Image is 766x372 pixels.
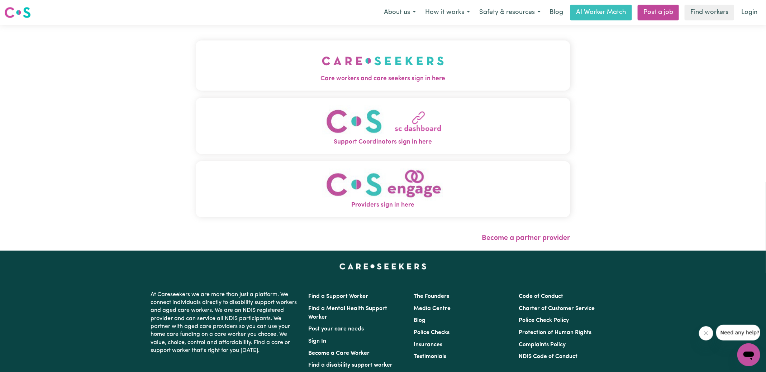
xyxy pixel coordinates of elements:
a: Complaints Policy [519,342,566,348]
span: Support Coordinators sign in here [196,137,570,147]
a: Careseekers home page [339,264,427,269]
a: Police Check Policy [519,318,569,323]
iframe: Button to launch messaging window [737,343,760,366]
a: Become a partner provider [482,235,570,242]
a: Login [737,5,762,20]
a: Find a Support Worker [309,294,368,299]
button: Care workers and care seekers sign in here [196,40,570,91]
a: Post a job [638,5,679,20]
a: The Founders [414,294,449,299]
img: Careseekers logo [4,6,31,19]
a: AI Worker Match [570,5,632,20]
a: Testimonials [414,354,446,359]
button: Support Coordinators sign in here [196,98,570,154]
iframe: Message from company [716,325,760,340]
span: Care workers and care seekers sign in here [196,74,570,83]
a: Find a disability support worker [309,362,393,368]
button: Providers sign in here [196,161,570,217]
button: How it works [420,5,475,20]
a: Become a Care Worker [309,351,370,356]
a: Insurances [414,342,442,348]
span: Providers sign in here [196,201,570,210]
a: Find a Mental Health Support Worker [309,306,387,320]
button: About us [379,5,420,20]
a: Media Centre [414,306,451,311]
button: Safety & resources [475,5,545,20]
a: Code of Conduct [519,294,563,299]
a: Police Checks [414,330,449,335]
a: NDIS Code of Conduct [519,354,577,359]
a: Charter of Customer Service [519,306,595,311]
a: Post your care needs [309,326,364,332]
a: Protection of Human Rights [519,330,591,335]
iframe: Close message [699,326,713,340]
a: Blog [545,5,567,20]
a: Blog [414,318,425,323]
a: Find workers [685,5,734,20]
a: Careseekers logo [4,4,31,21]
p: At Careseekers we are more than just a platform. We connect individuals directly to disability su... [151,288,300,358]
a: Sign In [309,338,327,344]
